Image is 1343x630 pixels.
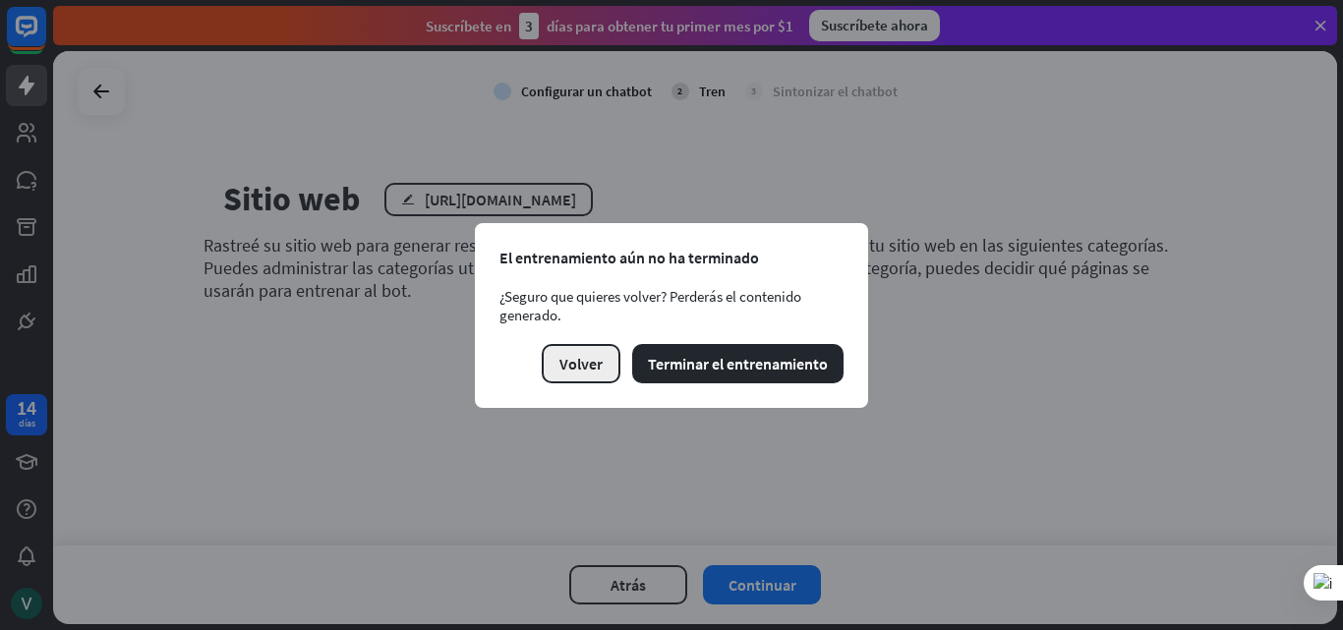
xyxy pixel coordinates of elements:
[542,344,620,383] button: Volver
[16,8,75,67] button: Abrir el widget de chat LiveChat
[499,287,801,324] font: ¿Seguro que quieres volver? Perderás el contenido generado.
[499,248,759,267] font: El entrenamiento aún no ha terminado
[648,354,828,373] font: Terminar el entrenamiento
[559,354,603,373] font: Volver
[632,344,844,383] button: Terminar el entrenamiento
